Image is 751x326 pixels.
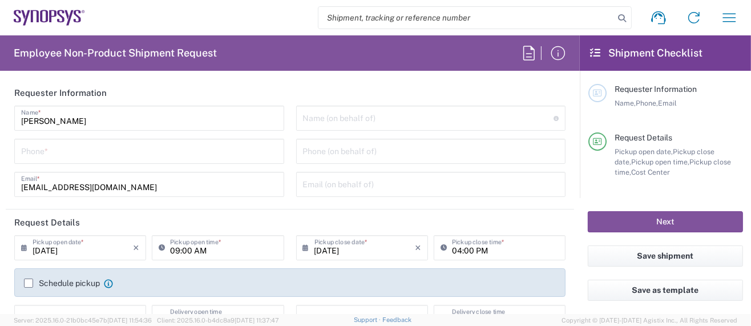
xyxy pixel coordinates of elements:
[631,158,689,166] span: Pickup open time,
[615,133,672,142] span: Request Details
[14,217,80,228] h2: Request Details
[631,168,670,176] span: Cost Center
[615,84,697,94] span: Requester Information
[615,147,673,156] span: Pickup open date,
[382,316,411,323] a: Feedback
[157,317,279,324] span: Client: 2025.16.0-b4dc8a9
[235,317,279,324] span: [DATE] 11:37:47
[588,211,743,232] button: Next
[658,99,677,107] span: Email
[24,279,100,288] label: Schedule pickup
[415,239,421,257] i: ×
[107,317,152,324] span: [DATE] 11:54:36
[354,316,382,323] a: Support
[615,99,636,107] span: Name,
[14,87,107,99] h2: Requester Information
[588,245,743,267] button: Save shipment
[133,239,139,257] i: ×
[14,317,152,324] span: Server: 2025.16.0-21b0bc45e7b
[562,315,737,325] span: Copyright © [DATE]-[DATE] Agistix Inc., All Rights Reserved
[636,99,658,107] span: Phone,
[588,280,743,301] button: Save as template
[14,46,217,60] h2: Employee Non-Product Shipment Request
[590,46,702,60] h2: Shipment Checklist
[318,7,614,29] input: Shipment, tracking or reference number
